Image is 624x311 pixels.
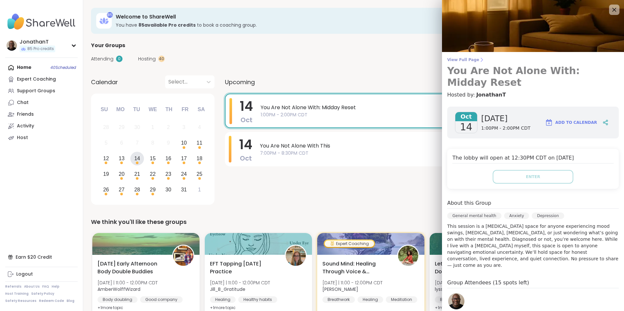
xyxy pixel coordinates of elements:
span: 7:00PM - 8:30PM CDT [260,150,604,157]
h4: About this Group [447,199,491,207]
span: Add to Calendar [555,120,597,125]
div: We think you'll like these groups [91,217,616,227]
div: 12 [103,154,109,163]
div: 7 [136,138,139,147]
span: 85 Pro credits [27,46,54,52]
div: Breathwork [322,296,355,303]
div: 27 [119,185,124,194]
h3: You Are Not Alone With: Midday Reset [447,65,619,88]
div: Anxiety [504,213,529,219]
div: 30 [134,123,140,132]
img: ShareWell Nav Logo [5,10,78,33]
img: Joana_Ayala [398,246,418,266]
div: Not available Monday, October 6th, 2025 [115,136,129,150]
div: Choose Friday, October 17th, 2025 [177,152,191,166]
img: JonathanT [6,40,17,51]
div: 8 [151,138,154,147]
span: Oct [240,115,253,124]
span: 14 [240,97,253,115]
div: 31 [181,185,187,194]
span: Upcoming [225,78,255,86]
div: Logout [16,271,33,278]
div: Choose Saturday, October 11th, 2025 [192,136,206,150]
span: [DATE] [481,113,530,124]
a: Host [5,132,78,144]
div: 14 [134,154,140,163]
div: Chat [17,99,29,106]
div: 6 [120,138,123,147]
div: Not available Thursday, October 2nd, 2025 [162,121,175,135]
div: Tu [129,102,144,117]
span: Your Groups [91,42,125,49]
span: [DATE] | 11:00 - 12:00PM CDT [322,279,383,286]
h3: You have to book a coaching group. [116,22,550,28]
div: Choose Tuesday, October 21st, 2025 [130,167,144,181]
span: 1:00PM - 2:00PM CDT [481,125,530,132]
div: 9 [167,138,170,147]
a: Host Training [5,292,29,296]
div: Host [17,135,28,141]
img: AmberWolffWizard [173,246,193,266]
span: Sound Mind: Healing Through Voice & Vibration [322,260,390,276]
p: This session is a [MEDICAL_DATA] space for anyone experiencing mood swings, [MEDICAL_DATA], [MEDI... [447,223,619,268]
b: [PERSON_NAME] [322,286,358,292]
button: Add to Calendar [542,115,600,130]
div: Not available Thursday, October 9th, 2025 [162,136,175,150]
a: Support Groups [5,85,78,97]
div: 18 [197,154,202,163]
div: 28 [134,185,140,194]
img: JonathanT [448,293,464,309]
a: View Full PageYou Are Not Alone With: Midday Reset [447,57,619,88]
b: AmberWolffWizard [97,286,140,292]
div: 29 [150,185,156,194]
span: EFT Tapping [DATE] Practice [210,260,278,276]
div: 11 [197,138,202,147]
div: Healing [210,296,236,303]
div: Choose Saturday, October 18th, 2025 [192,152,206,166]
a: JonathanT [447,292,465,310]
div: Th [162,102,176,117]
div: Choose Saturday, October 25th, 2025 [192,167,206,181]
div: 24 [181,170,187,178]
div: Healing [357,296,383,303]
div: 2 [167,123,170,132]
div: Choose Friday, October 31st, 2025 [177,183,191,197]
div: 30 [165,185,171,194]
div: 23 [165,170,171,178]
div: Depression [532,213,564,219]
h4: Hosted by: [447,91,619,99]
div: Choose Monday, October 13th, 2025 [115,152,129,166]
div: 85 [107,12,113,18]
div: Fr [178,102,192,117]
a: Safety Resources [5,299,36,303]
div: Choose Tuesday, October 28th, 2025 [130,183,144,197]
a: Activity [5,120,78,132]
div: Not available Wednesday, October 1st, 2025 [146,121,160,135]
div: month 2025-10 [98,120,207,197]
div: 40 [158,56,165,62]
a: Redeem Code [39,299,64,303]
span: Let’s be together ! Body Double/Chat [435,260,502,276]
div: Expert Coaching [17,76,56,83]
div: 17 [181,154,187,163]
div: Choose Friday, October 10th, 2025 [177,136,191,150]
div: We [146,102,160,117]
div: Not available Friday, October 3rd, 2025 [177,121,191,135]
span: Oct [455,112,477,121]
div: Not available Saturday, October 4th, 2025 [192,121,206,135]
h3: Welcome to ShareWell [116,13,550,20]
div: Not available Wednesday, October 8th, 2025 [146,136,160,150]
h4: The lobby will open at 12:30PM CDT on [DATE] [452,154,614,163]
div: 21 [134,170,140,178]
div: 16 [165,154,171,163]
div: 22 [150,170,156,178]
a: Blog [67,299,74,303]
b: Jill_B_Gratitude [210,286,245,292]
img: ShareWell Logomark [545,119,553,126]
div: Choose Sunday, October 26th, 2025 [99,183,113,197]
span: [DATE] | 11:00 - 12:00PM CDT [97,279,158,286]
div: 3 [182,123,185,132]
div: Body doubling [97,296,137,303]
div: Choose Tuesday, October 14th, 2025 [130,152,144,166]
a: FAQ [42,284,49,289]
